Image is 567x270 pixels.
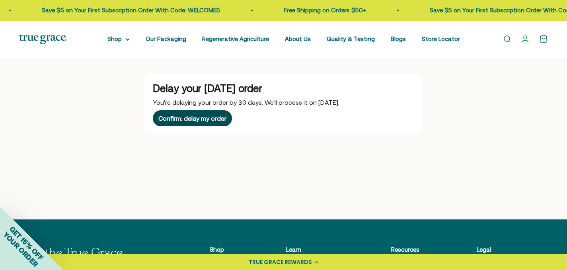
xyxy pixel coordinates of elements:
[246,7,328,14] a: Free Shipping on Orders $50+
[153,99,339,106] span: You're delaying your order by 30 days. We'll process it on [DATE].
[327,35,375,42] a: Quality & Testing
[153,82,262,94] span: Delay your [DATE] order
[8,225,45,262] span: GET 15% OFF
[285,35,311,42] a: About Us
[391,35,406,42] a: Blogs
[146,35,186,42] a: Our Packaging
[391,245,438,254] p: Resources
[286,245,353,254] p: Learn
[107,34,130,44] summary: Shop
[422,35,460,42] a: Store Locator
[2,230,40,268] span: YOUR ORDER
[202,35,269,42] a: Regenerative Agriculture
[4,6,182,15] p: Save $5 on Your First Subscription Order With Code: WELCOME5
[153,110,232,126] button: Confirm: delay my order
[158,115,226,121] div: Confirm: delay my order
[477,245,532,254] p: Legal
[249,258,312,266] div: TRUE GRACE REWARDS
[210,245,248,254] p: Shop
